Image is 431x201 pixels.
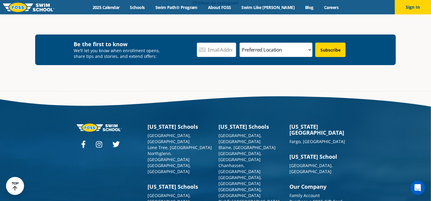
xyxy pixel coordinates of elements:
a: [GEOGRAPHIC_DATA], [GEOGRAPHIC_DATA] [148,163,191,174]
a: Chanhassen, [GEOGRAPHIC_DATA] [219,163,261,174]
a: Lone Tree, [GEOGRAPHIC_DATA] [148,145,212,150]
a: Blaine, [GEOGRAPHIC_DATA] [219,145,276,150]
img: FOSS Swim School Logo [3,3,54,12]
img: Foss-logo-horizontal-white.svg [77,124,122,132]
a: Schools [125,4,150,10]
input: Subscribe [315,43,346,57]
a: Blog [300,4,319,10]
h3: [US_STATE] Schools [148,124,212,130]
a: [GEOGRAPHIC_DATA], [GEOGRAPHIC_DATA] [219,187,262,198]
div: TOP [12,181,19,191]
h3: [US_STATE][GEOGRAPHIC_DATA] [289,124,354,136]
h3: [US_STATE] School [289,154,354,160]
h3: Our Company [289,184,354,190]
a: Fargo, [GEOGRAPHIC_DATA] [289,139,345,144]
h4: Be the first to know [74,40,164,48]
a: Swim Like [PERSON_NAME] [236,4,300,10]
iframe: Intercom live chat [411,181,425,195]
a: About FOSS [203,4,237,10]
a: Swim Path® Program [150,4,203,10]
a: [GEOGRAPHIC_DATA], [GEOGRAPHIC_DATA] [289,163,333,174]
a: Careers [319,4,344,10]
a: Family Account [289,193,320,198]
a: 2025 Calendar [87,4,125,10]
a: Northglenn, [GEOGRAPHIC_DATA] [148,151,190,162]
h3: [US_STATE] Schools [219,124,283,130]
input: Email Address [197,43,236,57]
h3: [US_STATE] Schools [148,184,212,190]
a: [GEOGRAPHIC_DATA], [GEOGRAPHIC_DATA] [219,133,262,144]
a: [GEOGRAPHIC_DATA], [GEOGRAPHIC_DATA] [219,175,262,186]
p: We’ll let you know when enrollment opens, share tips and stories, and extend offers: [74,48,164,59]
a: [GEOGRAPHIC_DATA], [GEOGRAPHIC_DATA] [148,133,191,144]
a: [GEOGRAPHIC_DATA], [GEOGRAPHIC_DATA] [219,151,262,162]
